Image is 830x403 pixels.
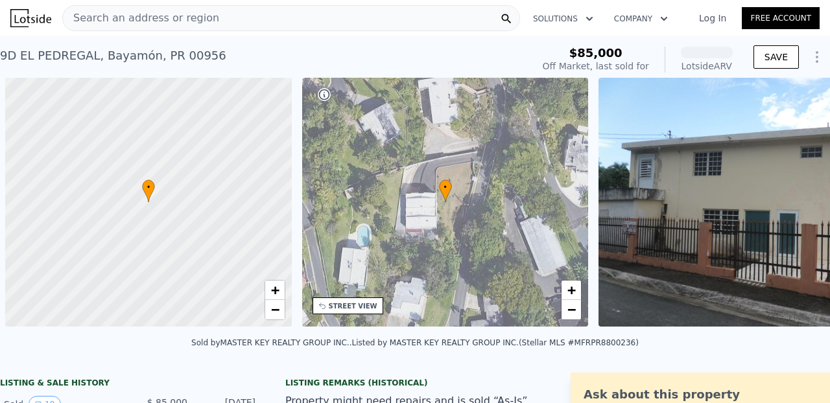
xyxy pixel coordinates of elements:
[569,46,622,60] span: $85,000
[351,338,638,347] div: Listed by MASTER KEY REALTY GROUP INC. (Stellar MLS #MFRPR8800236)
[439,179,452,202] div: •
[265,300,285,319] a: Zoom out
[142,181,155,193] span: •
[270,282,279,298] span: +
[567,301,576,317] span: −
[753,45,799,69] button: SAVE
[10,9,51,27] img: Lotside
[142,179,155,202] div: •
[742,7,820,29] a: Free Account
[567,282,576,298] span: +
[270,301,279,317] span: −
[681,60,733,73] div: Lotside ARV
[439,181,452,193] span: •
[191,338,351,347] div: Sold by MASTER KEY REALTY GROUP INC. .
[523,7,604,30] button: Solutions
[265,281,285,300] a: Zoom in
[562,300,581,319] a: Zoom out
[562,281,581,300] a: Zoom in
[329,301,377,311] div: STREET VIEW
[543,60,649,73] div: Off Market, last sold for
[285,378,545,388] div: Listing Remarks (Historical)
[683,12,742,25] a: Log In
[63,10,219,26] span: Search an address or region
[804,44,830,70] button: Show Options
[604,7,678,30] button: Company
